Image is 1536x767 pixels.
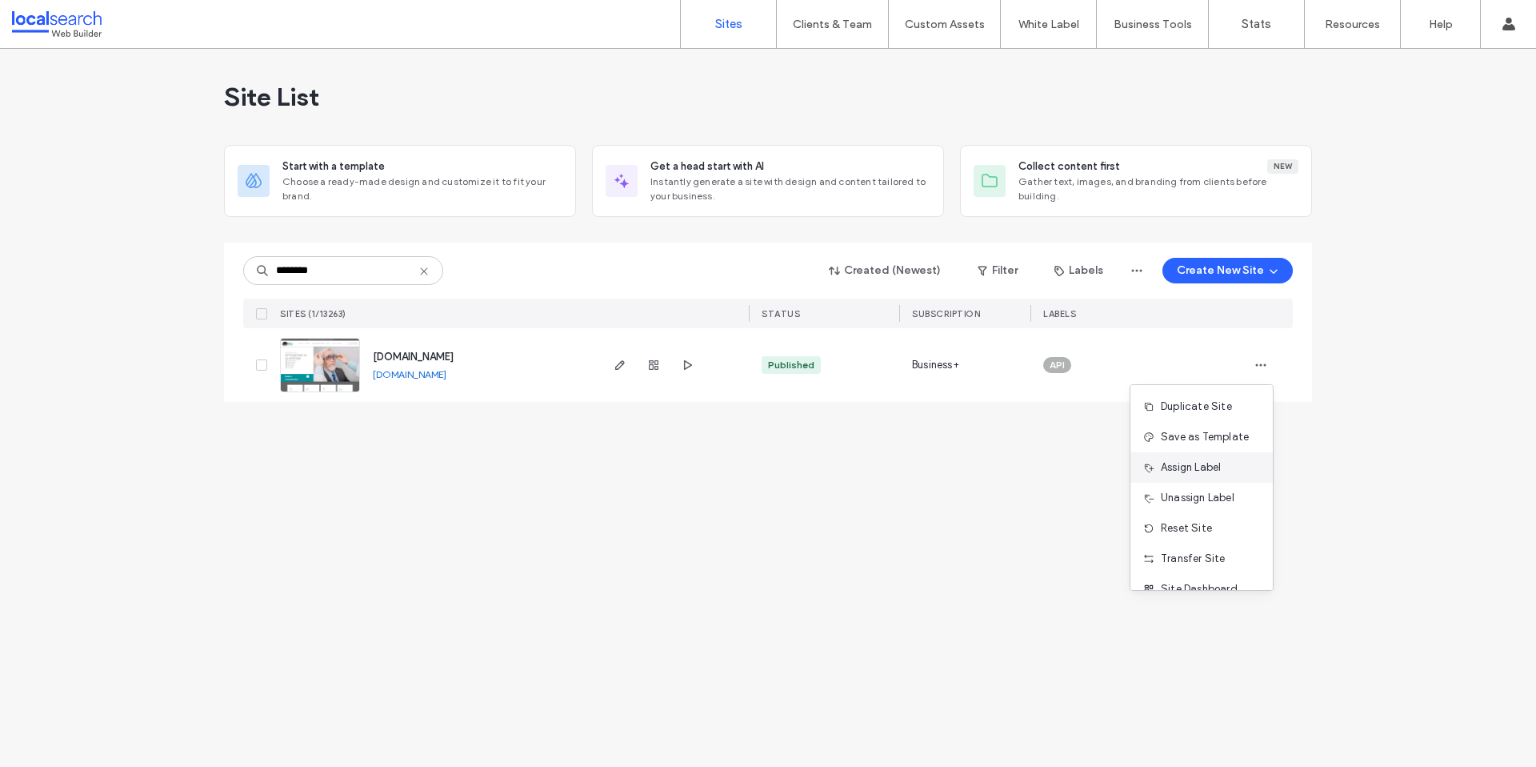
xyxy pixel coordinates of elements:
[1040,258,1118,283] button: Labels
[905,18,985,31] label: Custom Assets
[650,175,930,203] span: Instantly generate a site with design and content tailored to your business.
[1161,551,1226,567] span: Transfer Site
[373,351,454,363] a: [DOMAIN_NAME]
[1242,17,1271,31] label: Stats
[37,11,70,26] span: Help
[912,308,980,319] span: SUBSCRIPTION
[1161,429,1249,445] span: Save as Template
[715,17,742,31] label: Sites
[793,18,872,31] label: Clients & Team
[762,308,800,319] span: STATUS
[1429,18,1453,31] label: Help
[960,145,1312,217] div: Collect content firstNewGather text, images, and branding from clients before building.
[1161,399,1232,415] span: Duplicate Site
[1114,18,1192,31] label: Business Tools
[282,159,385,175] span: Start with a template
[962,258,1034,283] button: Filter
[373,368,446,380] a: [DOMAIN_NAME]
[1161,460,1221,476] span: Assign Label
[1161,581,1238,597] span: Site Dashboard
[1050,358,1065,372] span: API
[280,308,346,319] span: SITES (1/13263)
[282,175,562,203] span: Choose a ready-made design and customize it to fit your brand.
[650,159,764,175] span: Get a head start with AI
[1161,490,1234,506] span: Unassign Label
[815,258,955,283] button: Created (Newest)
[224,145,576,217] div: Start with a templateChoose a ready-made design and customize it to fit your brand.
[1018,159,1120,175] span: Collect content first
[912,357,959,373] span: Business+
[1325,18,1380,31] label: Resources
[592,145,944,217] div: Get a head start with AIInstantly generate a site with design and content tailored to your business.
[224,81,319,113] span: Site List
[1267,159,1298,174] div: New
[1018,18,1079,31] label: White Label
[1018,175,1298,203] span: Gather text, images, and branding from clients before building.
[768,358,814,372] div: Published
[1161,520,1212,536] span: Reset Site
[1043,308,1076,319] span: LABELS
[1162,258,1293,283] button: Create New Site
